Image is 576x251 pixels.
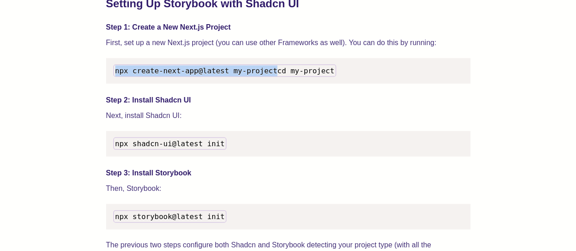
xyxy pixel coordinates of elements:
[115,67,277,75] span: npx create-next-app@latest my-project
[106,109,470,122] p: Next, install Shadcn UI:
[113,65,336,77] code: cd my-project
[106,168,470,179] h4: Step 3: Install Storybook
[106,36,470,49] p: First, set up a new Next.js project (you can use other Frameworks as well). You can do this by ru...
[115,139,225,148] span: npx shadcn-ui@latest init
[106,182,470,195] p: Then, Storybook:
[115,212,225,221] span: npx storybook@latest init
[106,22,470,33] h4: Step 1: Create a New Next.js Project
[106,95,470,106] h4: Step 2: Install Shadcn UI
